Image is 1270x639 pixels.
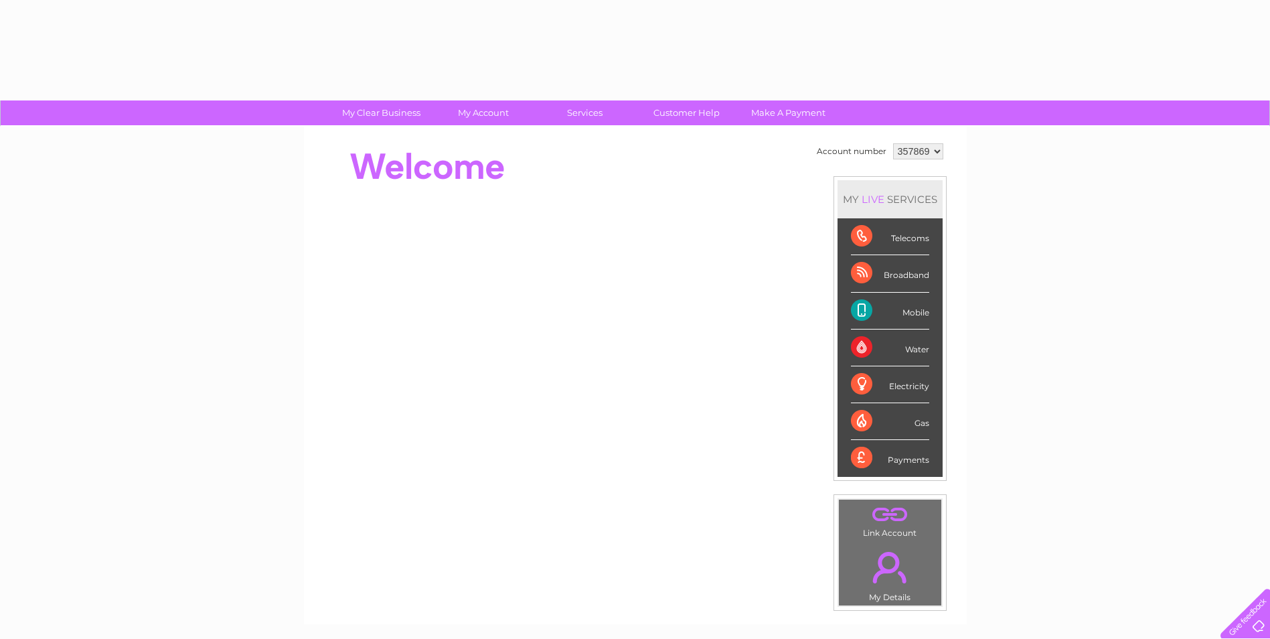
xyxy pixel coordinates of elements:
a: Services [530,100,640,125]
div: Water [851,330,929,366]
div: Electricity [851,366,929,403]
div: LIVE [859,193,887,206]
a: My Clear Business [326,100,436,125]
td: Account number [813,140,890,163]
div: MY SERVICES [838,180,943,218]
a: . [842,503,938,526]
a: . [842,544,938,591]
div: Broadband [851,255,929,292]
a: Make A Payment [733,100,844,125]
div: Mobile [851,293,929,330]
div: Telecoms [851,218,929,255]
td: My Details [838,541,942,606]
a: My Account [428,100,538,125]
a: Customer Help [631,100,742,125]
div: Gas [851,403,929,440]
td: Link Account [838,499,942,541]
div: Payments [851,440,929,476]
